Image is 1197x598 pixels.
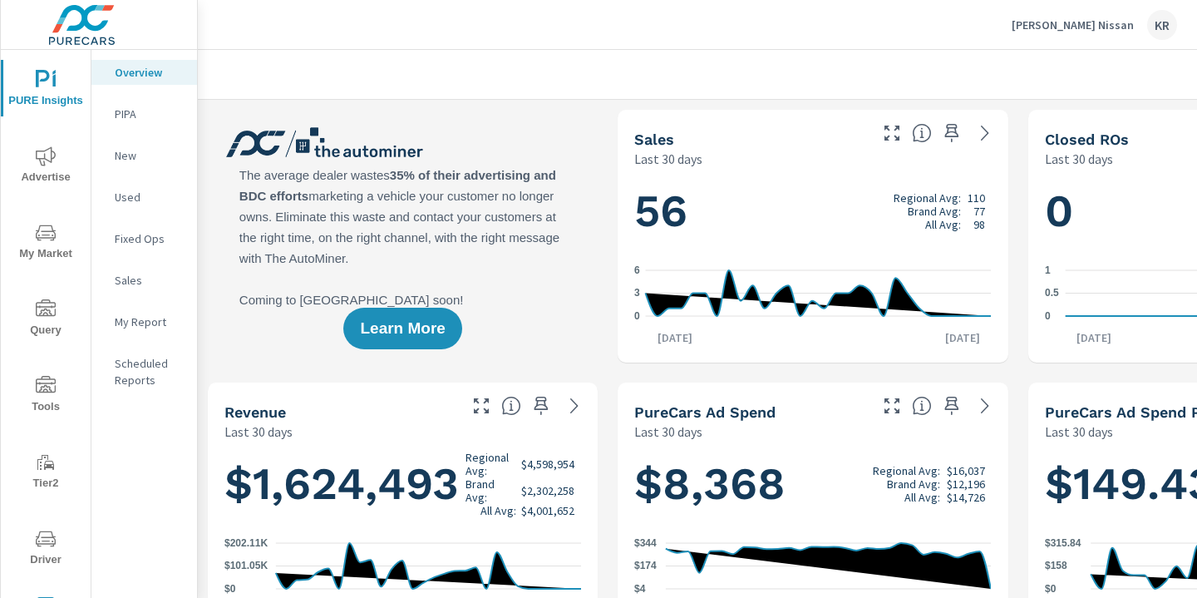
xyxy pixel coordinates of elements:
p: 110 [968,191,985,205]
p: Overview [115,64,184,81]
p: $4,598,954 [521,457,574,471]
p: Last 30 days [634,422,702,442]
span: Save this to your personalized report [528,393,554,419]
div: New [91,143,197,168]
span: Save this to your personalized report [938,393,965,419]
p: Sales [115,272,184,289]
p: Last 30 days [1045,149,1113,169]
p: 98 [973,218,985,231]
div: PIPA [91,101,197,126]
h5: Closed ROs [1045,131,1129,148]
text: $315.84 [1045,537,1081,549]
span: Total sales revenue over the selected date range. [Source: This data is sourced from the dealer’s... [501,396,521,416]
p: Last 30 days [224,422,293,442]
div: Overview [91,60,197,85]
p: [PERSON_NAME] Nissan [1012,17,1134,32]
span: My Market [6,223,86,264]
span: Driver [6,529,86,570]
h5: Revenue [224,403,286,421]
p: All Avg: [480,504,516,517]
button: Make Fullscreen [879,393,905,419]
p: All Avg: [904,491,940,504]
span: Advertise [6,146,86,187]
p: [DATE] [1065,329,1123,346]
p: $2,302,258 [521,484,574,497]
p: $12,196 [947,477,985,491]
div: My Report [91,309,197,334]
p: Brand Avg: [908,205,961,218]
p: New [115,147,184,164]
span: Tools [6,376,86,417]
text: 0 [1045,310,1051,322]
p: Scheduled Reports [115,355,184,388]
p: $16,037 [947,464,985,477]
p: Last 30 days [634,149,702,169]
span: PURE Insights [6,70,86,111]
p: Fixed Ops [115,230,184,247]
span: Learn More [360,321,445,336]
text: $0 [224,583,236,595]
div: Sales [91,268,197,293]
a: See more details in report [561,393,588,419]
text: $344 [634,537,657,549]
text: 3 [634,288,640,299]
text: $158 [1045,561,1067,572]
text: $174 [634,561,657,572]
h1: 56 [634,183,991,240]
p: 77 [973,205,985,218]
text: $0 [1045,583,1057,595]
text: $202.11K [224,537,268,549]
h1: $1,624,493 [224,451,581,517]
text: 0.5 [1045,288,1059,299]
span: Total cost of media for all PureCars channels for the selected dealership group over the selected... [912,396,932,416]
p: Regional Avg: [465,451,516,477]
button: Make Fullscreen [879,120,905,146]
p: Regional Avg: [873,464,940,477]
div: KR [1147,10,1177,40]
h1: $8,368 [634,456,991,512]
p: My Report [115,314,184,330]
text: $4 [634,583,646,595]
p: Used [115,189,184,205]
p: Last 30 days [1045,422,1113,442]
p: PIPA [115,106,184,122]
h5: PureCars Ad Spend [634,403,776,421]
button: Make Fullscreen [468,393,495,419]
p: Brand Avg: [887,477,940,491]
p: Regional Avg: [894,191,961,205]
text: $101.05K [224,561,268,572]
p: $4,001,652 [521,504,574,517]
p: Brand Avg: [465,477,516,504]
div: Fixed Ops [91,226,197,251]
p: [DATE] [933,329,992,346]
p: All Avg: [925,218,961,231]
span: Query [6,299,86,340]
button: Learn More [343,308,461,349]
div: Scheduled Reports [91,351,197,393]
span: Tier2 [6,452,86,493]
text: 6 [634,264,640,276]
div: Used [91,185,197,210]
a: See more details in report [972,120,998,146]
span: Number of vehicles sold by the dealership over the selected date range. [Source: This data is sou... [912,123,932,143]
text: 0 [634,310,640,322]
p: $14,726 [947,491,985,504]
text: 1 [1045,264,1051,276]
p: [DATE] [646,329,704,346]
h5: Sales [634,131,674,148]
a: See more details in report [972,393,998,419]
span: Save this to your personalized report [938,120,965,146]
